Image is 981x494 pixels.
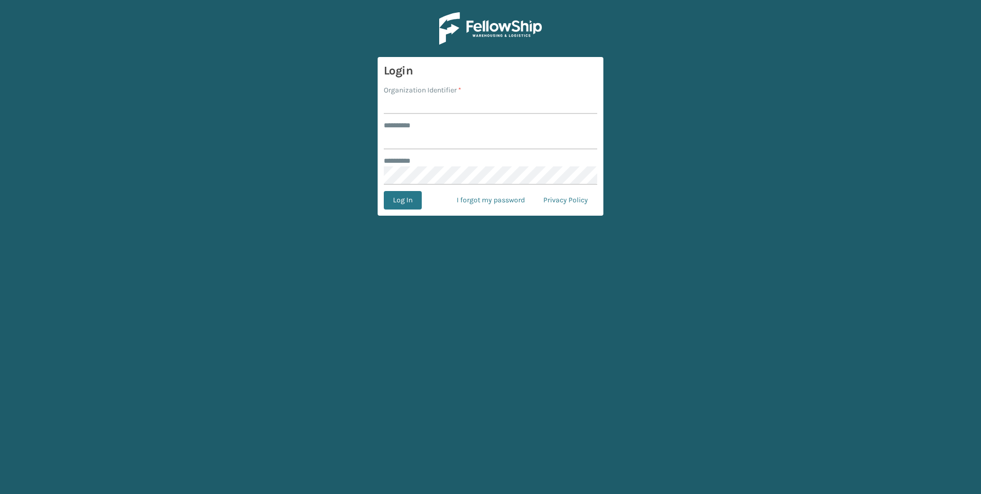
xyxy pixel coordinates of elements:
[384,191,422,210] button: Log In
[439,12,542,45] img: Logo
[384,63,597,79] h3: Login
[384,85,461,96] label: Organization Identifier
[447,191,534,210] a: I forgot my password
[534,191,597,210] a: Privacy Policy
